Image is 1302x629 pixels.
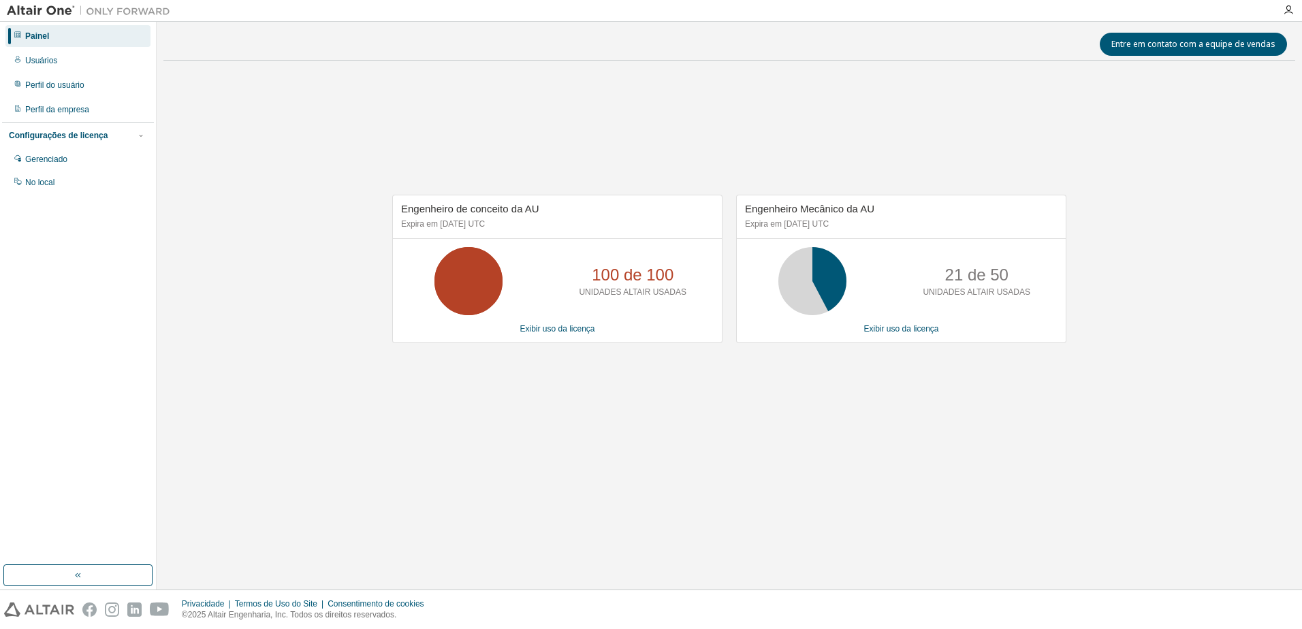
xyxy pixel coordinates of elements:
p: Expira em [DATE] UTC [745,219,1054,230]
p: Expira em [DATE] UTC [401,219,710,230]
p: © [182,609,432,621]
span: Engenheiro Mecânico da AU [745,203,874,214]
a: Exibir uso da licença [863,324,938,334]
img: altair_logo.svg [4,602,74,617]
div: Perfil da empresa [25,104,89,115]
a: Exibir uso da licença [520,324,594,334]
p: UNIDADES ALTAIR USADAS [923,287,1030,298]
p: 100 de 100 [592,263,673,287]
font: 2025 Altair Engenharia, Inc. Todos os direitos reservados. [188,610,397,619]
p: 21 de 50 [945,263,1009,287]
span: Engenheiro de conceito da AU [401,203,539,214]
div: Gerenciado [25,154,67,165]
div: Privacidade [182,598,235,609]
img: youtube.svg [150,602,170,617]
div: Usuários [25,55,57,66]
div: Termos de Uso do Site [235,598,328,609]
img: linkedin.svg [127,602,142,617]
img: instagram.svg [105,602,119,617]
img: facebook.svg [82,602,97,617]
div: Consentimento de cookies [328,598,432,609]
p: UNIDADES ALTAIR USADAS [579,287,686,298]
div: No local [25,177,54,188]
img: Altair Um [7,4,177,18]
div: Painel [25,31,49,42]
div: Configurações de licença [9,130,108,141]
button: Entre em contato com a equipe de vendas [1100,33,1287,56]
div: Perfil do usuário [25,80,84,91]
